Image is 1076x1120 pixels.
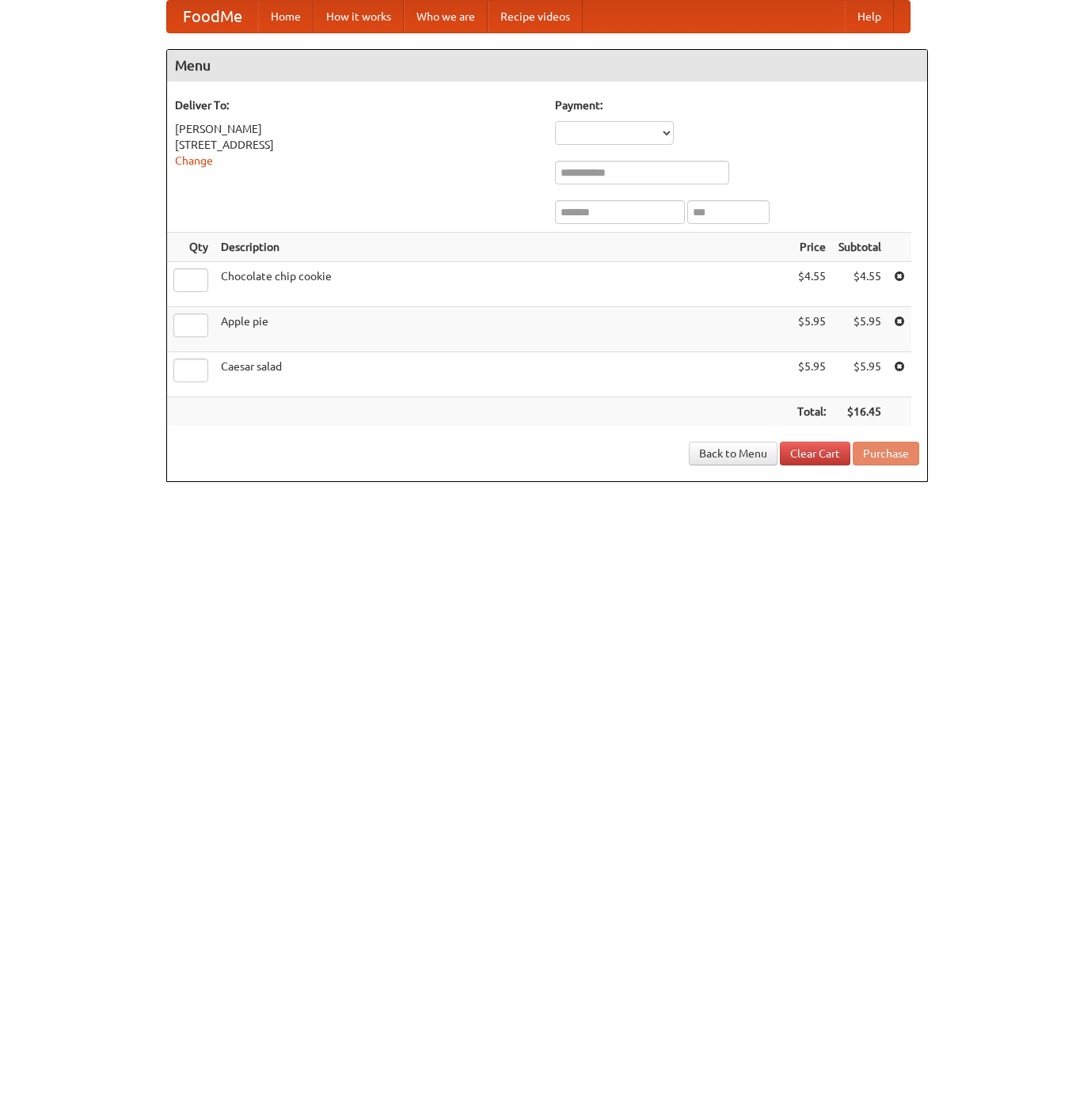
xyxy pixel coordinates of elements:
[832,233,888,262] th: Subtotal
[832,352,888,397] td: $5.95
[832,307,888,352] td: $5.95
[175,137,539,153] div: [STREET_ADDRESS]
[215,352,791,397] td: Caesar salad
[175,97,539,113] h5: Deliver To:
[175,154,213,167] a: Change
[689,442,778,465] a: Back to Menu
[404,1,488,32] a: Who we are
[215,262,791,307] td: Chocolate chip cookie
[555,97,919,113] h5: Payment:
[853,442,919,465] button: Purchase
[791,397,832,427] th: Total:
[845,1,894,32] a: Help
[832,262,888,307] td: $4.55
[175,121,539,137] div: [PERSON_NAME]
[314,1,404,32] a: How it works
[167,50,927,82] h4: Menu
[791,352,832,397] td: $5.95
[258,1,314,32] a: Home
[167,1,258,32] a: FoodMe
[167,233,215,262] th: Qty
[215,233,791,262] th: Description
[791,262,832,307] td: $4.55
[832,397,888,427] th: $16.45
[488,1,583,32] a: Recipe videos
[780,442,850,465] a: Clear Cart
[791,233,832,262] th: Price
[215,307,791,352] td: Apple pie
[791,307,832,352] td: $5.95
